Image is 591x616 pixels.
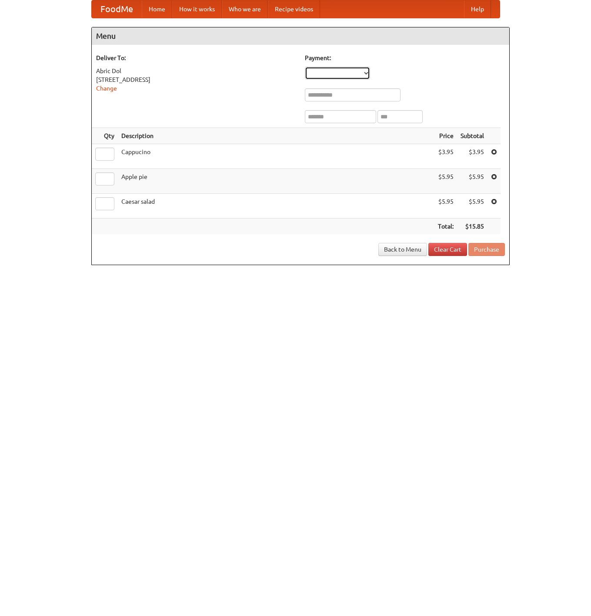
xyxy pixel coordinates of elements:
td: $5.95 [457,194,487,219]
th: $15.85 [457,219,487,235]
a: Change [96,85,117,92]
td: $5.95 [434,169,457,194]
h5: Deliver To: [96,54,296,62]
a: How it works [172,0,222,18]
td: $3.95 [457,144,487,169]
a: Back to Menu [378,243,427,256]
th: Total: [434,219,457,235]
a: FoodMe [92,0,142,18]
td: $3.95 [434,144,457,169]
td: Cappucino [118,144,434,169]
a: Home [142,0,172,18]
a: Who we are [222,0,268,18]
td: Apple pie [118,169,434,194]
th: Description [118,128,434,144]
h5: Payment: [305,54,505,62]
td: $5.95 [434,194,457,219]
th: Subtotal [457,128,487,144]
button: Purchase [468,243,505,256]
div: Abric Dol [96,67,296,75]
div: [STREET_ADDRESS] [96,75,296,84]
td: Caesar salad [118,194,434,219]
a: Clear Cart [428,243,467,256]
a: Recipe videos [268,0,320,18]
h4: Menu [92,27,509,45]
th: Qty [92,128,118,144]
td: $5.95 [457,169,487,194]
a: Help [464,0,491,18]
th: Price [434,128,457,144]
